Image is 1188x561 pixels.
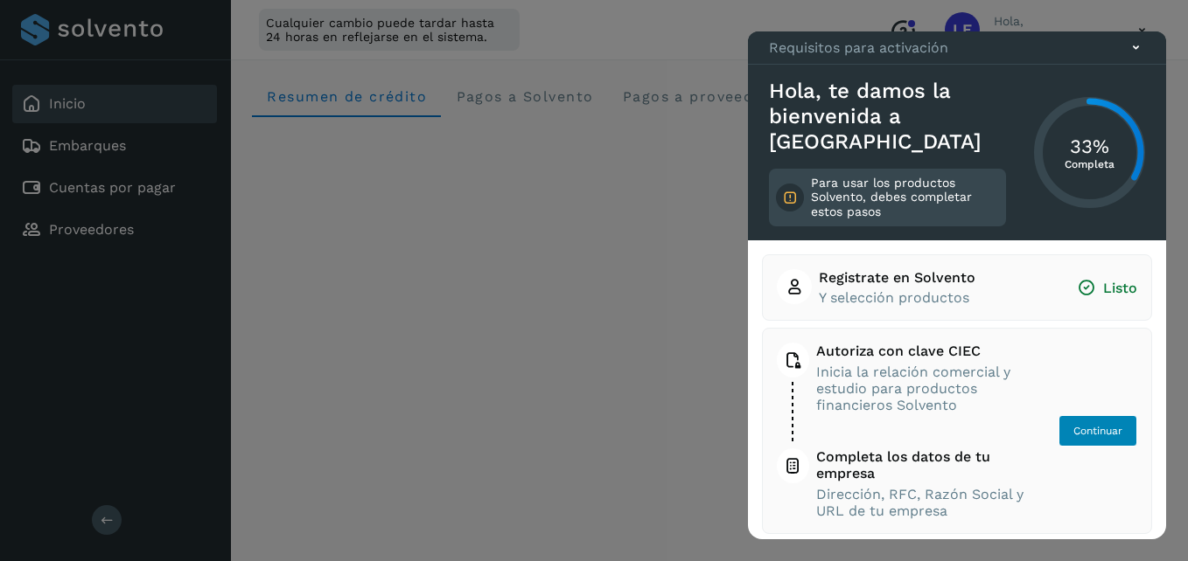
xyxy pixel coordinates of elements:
h3: 33% [1065,135,1115,157]
h3: Hola, te damos la bienvenida a [GEOGRAPHIC_DATA] [769,79,1006,154]
span: Autoriza con clave CIEC [816,343,1025,359]
p: Requisitos para activación [769,39,948,56]
div: Requisitos para activación [748,31,1166,65]
span: Completa los datos de tu empresa [816,448,1025,481]
span: Listo [1077,279,1137,297]
span: Inicia la relación comercial y estudio para productos financieros Solvento [816,364,1025,414]
p: Para usar los productos Solvento, debes completar estos pasos [811,176,999,219]
button: Registrate en SolventoY selección productosListo [777,269,1137,306]
button: Continuar [1059,415,1137,447]
span: Dirección, RFC, Razón Social y URL de tu empresa [816,486,1025,519]
span: Continuar [1073,423,1122,439]
button: Autoriza con clave CIECInicia la relación comercial y estudio para productos financieros Solvento... [777,343,1137,519]
span: Y selección productos [819,289,975,306]
span: Registrate en Solvento [819,269,975,286]
p: Completa [1065,158,1115,170]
